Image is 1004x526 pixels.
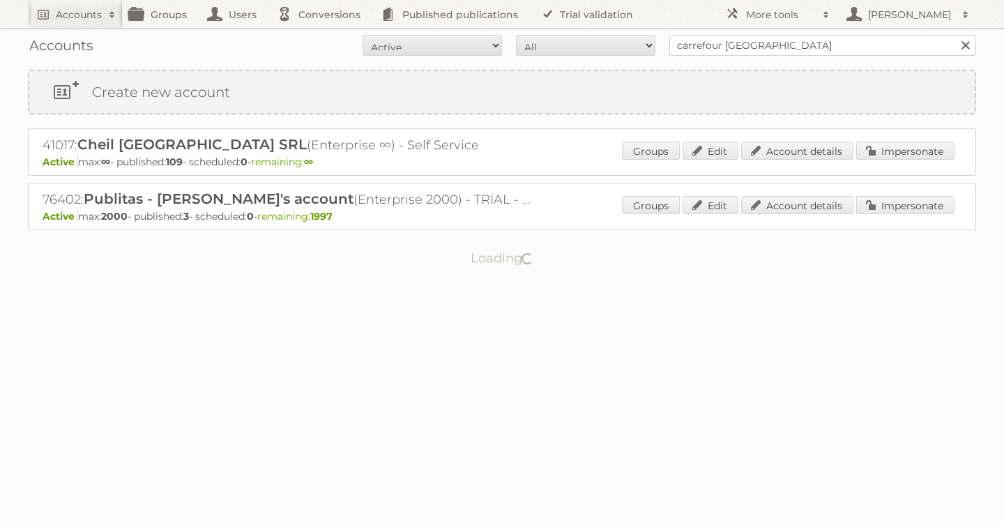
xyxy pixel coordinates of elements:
[683,196,738,214] a: Edit
[257,210,333,223] span: remaining:
[856,142,954,160] a: Impersonate
[43,190,531,209] h2: 76402: (Enterprise 2000) - TRIAL - Self Service
[43,210,78,223] span: Active
[101,210,128,223] strong: 2000
[43,156,78,168] span: Active
[251,156,313,168] span: remaining:
[683,142,738,160] a: Edit
[43,136,531,154] h2: 41017: (Enterprise ∞) - Self Service
[741,142,853,160] a: Account details
[856,196,954,214] a: Impersonate
[304,156,313,168] strong: ∞
[183,210,189,223] strong: 3
[622,142,680,160] a: Groups
[77,136,307,153] span: Cheil [GEOGRAPHIC_DATA] SRL
[29,71,975,113] a: Create new account
[427,244,578,272] p: Loading
[247,210,254,223] strong: 0
[310,210,333,223] strong: 1997
[166,156,183,168] strong: 109
[622,196,680,214] a: Groups
[56,8,102,22] h2: Accounts
[43,210,961,223] p: max: - published: - scheduled: -
[865,8,955,22] h2: [PERSON_NAME]
[101,156,110,168] strong: ∞
[741,196,853,214] a: Account details
[241,156,248,168] strong: 0
[746,8,816,22] h2: More tools
[43,156,961,168] p: max: - published: - scheduled: -
[84,190,353,207] span: Publitas - [PERSON_NAME]'s account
